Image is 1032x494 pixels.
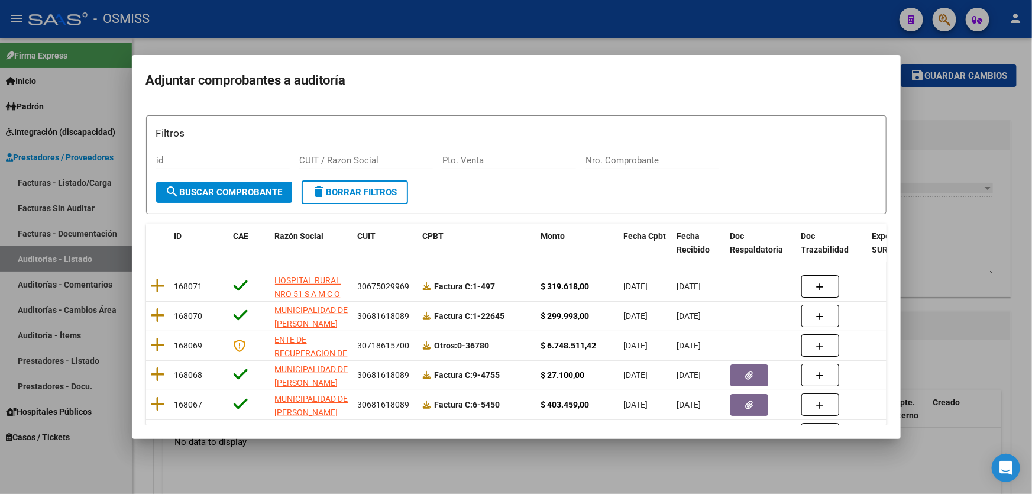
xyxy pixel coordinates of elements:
datatable-header-cell: ID [170,224,229,263]
button: Buscar Comprobante [156,182,292,203]
span: 30681618089 [358,311,410,321]
span: HOSPITAL RURAL NRO 51 S A M C O [275,276,341,299]
strong: $ 319.618,00 [541,282,590,291]
span: 168067 [174,400,203,409]
span: [DATE] [624,370,648,380]
datatable-header-cell: Doc Respaldatoria [726,224,797,263]
strong: 1-497 [435,282,496,291]
span: [DATE] [677,341,701,350]
strong: $ 299.993,00 [541,311,590,321]
span: MUNICIPALIDAD DE [PERSON_NAME] [275,394,348,417]
strong: 1-22645 [435,311,505,321]
span: Monto [541,231,565,241]
h2: Adjuntar comprobantes a auditoría [146,69,887,92]
span: [DATE] [624,311,648,321]
span: Doc Trazabilidad [801,231,849,254]
span: Factura C: [435,311,473,321]
span: 168069 [174,341,203,350]
span: 30718615700 [358,341,410,350]
span: MUNICIPALIDAD DE [PERSON_NAME] [275,364,348,388]
span: Buscar Comprobante [166,187,283,198]
mat-icon: delete [312,185,326,199]
strong: 0-36780 [435,341,490,350]
datatable-header-cell: CPBT [418,224,536,263]
h3: Filtros [156,125,876,141]
span: ID [174,231,182,241]
span: Factura C: [435,282,473,291]
span: Doc Respaldatoria [730,231,784,254]
datatable-header-cell: Doc Trazabilidad [797,224,868,263]
span: MUNICIPALIDAD DE [PERSON_NAME] [275,305,348,328]
strong: 6-5450 [435,400,500,409]
strong: $ 27.100,00 [541,370,585,380]
span: Factura C: [435,400,473,409]
span: MUNICIPALIDAD DE [PERSON_NAME] [275,424,348,447]
datatable-header-cell: Expediente SUR Asociado [868,224,933,263]
span: [DATE] [677,400,701,409]
span: [DATE] [677,282,701,291]
mat-icon: search [166,185,180,199]
div: Open Intercom Messenger [992,454,1020,482]
button: Borrar Filtros [302,180,408,204]
span: [DATE] [624,341,648,350]
datatable-header-cell: CAE [229,224,270,263]
span: Fecha Recibido [677,231,710,254]
span: [DATE] [677,370,701,380]
span: 168070 [174,311,203,321]
datatable-header-cell: Razón Social [270,224,353,263]
span: CAE [234,231,249,241]
span: Otros: [435,341,458,350]
span: 30675029969 [358,282,410,291]
span: Borrar Filtros [312,187,397,198]
span: CUIT [358,231,376,241]
strong: $ 403.459,00 [541,400,590,409]
span: [DATE] [624,282,648,291]
strong: 9-4755 [435,370,500,380]
datatable-header-cell: Monto [536,224,619,263]
span: Expediente SUR Asociado [872,231,925,254]
span: [DATE] [677,311,701,321]
span: Razón Social [275,231,324,241]
datatable-header-cell: CUIT [353,224,418,263]
strong: $ 6.748.511,42 [541,341,597,350]
span: 168068 [174,370,203,380]
span: Fecha Cpbt [624,231,667,241]
datatable-header-cell: Fecha Recibido [672,224,726,263]
datatable-header-cell: Fecha Cpbt [619,224,672,263]
span: ENTE DE RECUPERACION DE FONDOS PARA EL FORTALECIMIENTO DEL SISTEMA DE SALUD DE MENDOZA (REFORSAL)... [275,335,348,438]
span: 30681618089 [358,400,410,409]
span: 30681618089 [358,370,410,380]
span: [DATE] [624,400,648,409]
span: 168071 [174,282,203,291]
span: CPBT [423,231,444,241]
span: Factura C: [435,370,473,380]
